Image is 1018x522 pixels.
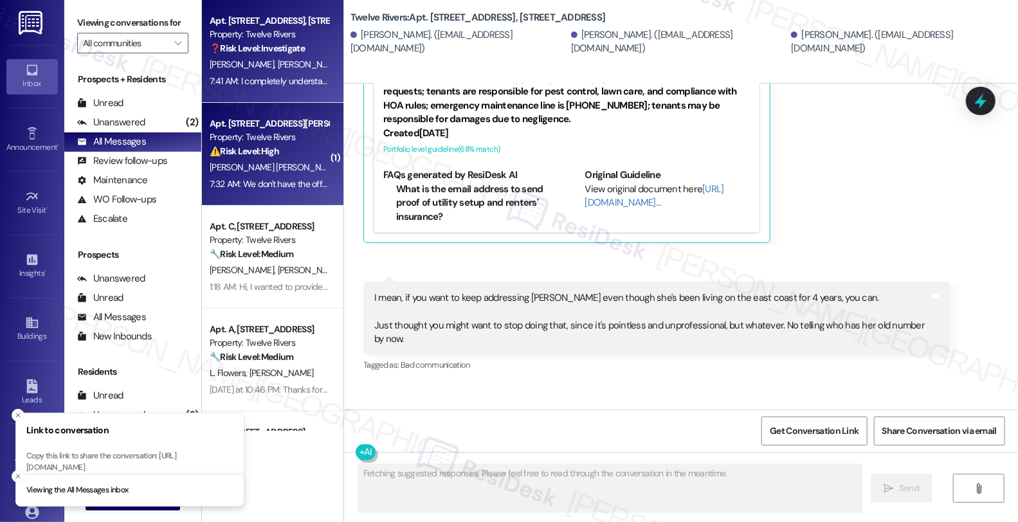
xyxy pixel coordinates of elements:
[884,483,894,494] i: 
[250,367,314,379] span: [PERSON_NAME]
[383,168,517,181] b: FAQs generated by ResiDesk AI
[77,272,145,285] div: Unanswered
[210,248,293,260] strong: 🔧 Risk Level: Medium
[210,220,329,233] div: Apt. C, [STREET_ADDRESS]
[6,375,58,410] a: Leads
[46,204,48,213] span: •
[278,264,342,276] span: [PERSON_NAME]
[374,291,930,346] div: I mean, if you want to keep addressing [PERSON_NAME] even though she's been living on the east co...
[77,330,152,343] div: New Inbounds
[899,482,919,495] span: Send
[210,28,329,41] div: Property: Twelve Rivers
[210,117,329,130] div: Apt. [STREET_ADDRESS][PERSON_NAME][PERSON_NAME]
[585,183,750,210] div: View original document here
[77,13,188,33] label: Viewing conversations for
[585,168,661,181] b: Original Guideline
[210,426,329,439] div: Apt. [STREET_ADDRESS]
[871,474,933,503] button: Send
[77,291,123,305] div: Unread
[210,264,278,276] span: [PERSON_NAME]
[358,464,862,512] textarea: Fetching suggested responses. Please feel free to read through the conversation in the meantime.
[210,178,666,190] div: 7:32 AM: We don't have the offers yet; however, one of our team members will reach out as soon as...
[6,59,58,94] a: Inbox
[210,130,329,144] div: Property: Twelve Rivers
[210,351,293,363] strong: 🔧 Risk Level: Medium
[350,11,605,24] b: Twelve Rivers: Apt. [STREET_ADDRESS], [STREET_ADDRESS]
[210,59,278,70] span: [PERSON_NAME]
[210,14,329,28] div: Apt. [STREET_ADDRESS], [STREET_ADDRESS]
[77,310,146,324] div: All Messages
[210,336,329,350] div: Property: Twelve Rivers
[350,28,568,56] div: [PERSON_NAME]. ([EMAIL_ADDRESS][DOMAIN_NAME])
[26,424,233,437] h3: Link to conversation
[77,116,145,129] div: Unanswered
[974,483,983,494] i: 
[77,193,156,206] div: WO Follow-ups
[401,359,470,370] span: Bad communication
[19,11,45,35] img: ResiDesk Logo
[57,141,59,150] span: •
[882,424,997,438] span: Share Conversation via email
[6,249,58,283] a: Insights •
[6,438,58,473] a: Templates •
[278,59,346,70] span: [PERSON_NAME]
[210,42,305,54] strong: ❓ Risk Level: Investigate
[64,73,201,86] div: Prospects + Residents
[12,409,24,422] button: Close toast
[77,389,123,402] div: Unread
[210,384,884,395] div: [DATE] at 10:46 PM: Thanks for the update! It sounds like this has already been taken care of, bu...
[383,127,750,140] div: Created [DATE]
[26,485,129,496] p: Viewing the All Messages inbox
[210,323,329,336] div: Apt. A, [STREET_ADDRESS]
[571,28,788,56] div: [PERSON_NAME]. ([EMAIL_ADDRESS][DOMAIN_NAME])
[396,183,549,224] li: What is the email address to send proof of utility setup and renters' insurance?
[6,186,58,221] a: Site Visit •
[77,212,127,226] div: Escalate
[12,470,24,483] button: Close toast
[210,367,250,379] span: L. Flowers
[761,417,867,446] button: Get Conversation Link
[791,28,1008,56] div: [PERSON_NAME]. ([EMAIL_ADDRESS][DOMAIN_NAME])
[383,44,750,127] div: Twelve Rivers Management - Austin Market: New tenants must submit rent, deposits, proof of utilit...
[210,161,344,173] span: [PERSON_NAME] [PERSON_NAME]
[183,113,201,132] div: (2)
[210,233,329,247] div: Property: Twelve Rivers
[77,174,148,187] div: Maintenance
[64,365,201,379] div: Residents
[77,135,146,148] div: All Messages
[6,312,58,346] a: Buildings
[44,267,46,276] span: •
[83,33,168,53] input: All communities
[363,355,950,374] div: Tagged as:
[174,38,181,48] i: 
[210,145,279,157] strong: ⚠️ Risk Level: High
[77,154,167,168] div: Review follow-ups
[585,183,724,209] a: [URL][DOMAIN_NAME]…
[383,143,750,156] div: Portfolio level guideline ( 68 % match)
[64,248,201,262] div: Prospects
[396,230,549,271] li: Please send proof of utility setup and renters' insurance to [EMAIL_ADDRESS][DOMAIN_NAME].
[874,417,1005,446] button: Share Conversation via email
[77,96,123,110] div: Unread
[770,424,859,438] span: Get Conversation Link
[26,451,233,473] p: Copy this link to share the conversation: [URL][DOMAIN_NAME]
